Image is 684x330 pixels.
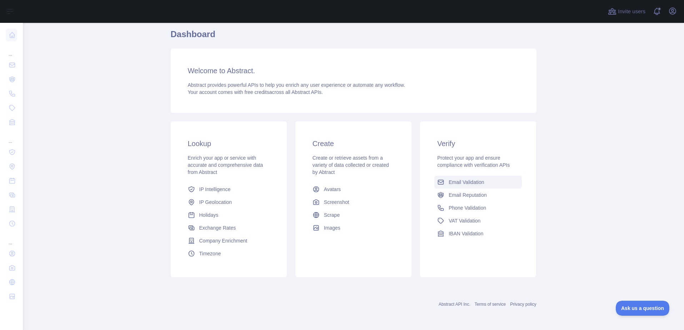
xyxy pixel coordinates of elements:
span: Enrich your app or service with accurate and comprehensive data from Abstract [188,155,263,175]
span: Phone Validation [449,204,486,211]
span: Exchange Rates [199,224,236,231]
a: Timezone [185,247,273,260]
h3: Lookup [188,139,270,149]
h3: Welcome to Abstract. [188,66,519,76]
a: Email Reputation [434,189,522,201]
a: IBAN Validation [434,227,522,240]
span: Email Validation [449,179,484,186]
h3: Verify [437,139,519,149]
a: VAT Validation [434,214,522,227]
a: Avatars [310,183,397,196]
span: Email Reputation [449,191,487,199]
span: free credits [245,89,269,95]
span: Create or retrieve assets from a variety of data collected or created by Abtract [313,155,389,175]
a: Scrape [310,209,397,221]
a: Email Validation [434,176,522,189]
span: VAT Validation [449,217,480,224]
span: Avatars [324,186,341,193]
a: IP Geolocation [185,196,273,209]
a: IP Intelligence [185,183,273,196]
span: Invite users [618,7,645,16]
span: Company Enrichment [199,237,248,244]
span: Timezone [199,250,221,257]
span: Your account comes with across all Abstract APIs. [188,89,323,95]
div: ... [6,231,17,246]
a: Abstract API Inc. [439,302,470,307]
a: Terms of service [475,302,506,307]
h1: Dashboard [171,29,536,46]
span: Abstract provides powerful APIs to help you enrich any user experience or automate any workflow. [188,82,405,88]
a: Privacy policy [510,302,536,307]
span: IP Intelligence [199,186,231,193]
span: Scrape [324,211,340,219]
h3: Create [313,139,394,149]
span: IP Geolocation [199,199,232,206]
span: Protect your app and ensure compliance with verification APIs [437,155,510,168]
iframe: Toggle Customer Support [616,301,670,316]
div: ... [6,130,17,144]
div: ... [6,43,17,57]
button: Invite users [606,6,647,17]
a: Screenshot [310,196,397,209]
a: Images [310,221,397,234]
a: Phone Validation [434,201,522,214]
span: Screenshot [324,199,349,206]
a: Company Enrichment [185,234,273,247]
span: Holidays [199,211,219,219]
span: Images [324,224,340,231]
a: Exchange Rates [185,221,273,234]
span: IBAN Validation [449,230,483,237]
a: Holidays [185,209,273,221]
